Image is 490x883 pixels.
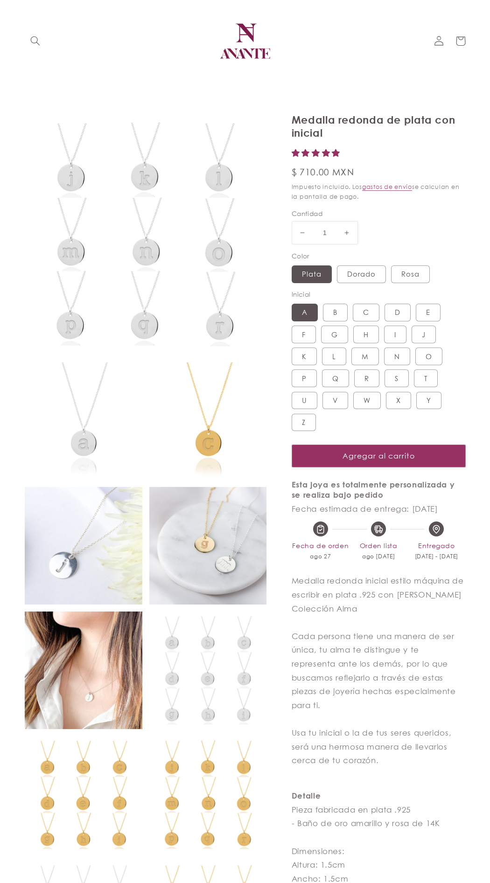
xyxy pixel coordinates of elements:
[415,348,442,365] label: O
[416,304,441,321] label: E
[25,30,46,52] summary: Búsqueda
[292,728,451,765] span: Usa tu inicial o la de tus seres queridos, será una hermosa manera de llevarlos cerca de tu corazón.
[292,369,317,387] label: P
[149,362,267,480] img: 007P03.1.jpg
[217,13,273,69] img: Anante Joyería | Diseño mexicano
[414,369,438,387] label: T
[384,326,406,343] label: I
[292,304,318,321] label: A
[25,362,142,480] img: 007P01.jpg
[384,348,410,365] label: N
[292,148,343,158] span: 5.00 stars
[416,392,441,410] label: Y
[292,326,316,343] label: F
[386,392,411,410] label: X
[292,540,350,551] span: Fecha de orden
[292,209,466,218] label: Cantidad
[354,369,379,387] label: R
[292,604,357,613] span: Colección Alma
[337,265,386,283] label: Dorado
[292,445,466,467] button: Agregar al carrito
[353,304,379,321] label: C
[350,540,407,551] span: Orden lista
[391,265,430,283] label: Rosa
[292,392,317,410] label: U
[213,9,277,73] a: Anante Joyería | Diseño mexicano
[25,113,267,355] img: j-rplata_779ed450-bf92-4f47-9085-cf854437a6d7.jpg
[149,487,267,605] img: 007P00.1_Mch.png
[415,551,458,562] span: [DATE] - [DATE]
[149,736,267,854] img: j-rdorado_b25a8850-04ed-4390-aa75-3d27464c77f1.jpg
[25,487,142,605] img: IMG_3140.jpg
[322,392,348,410] label: V
[25,612,142,729] img: 007P01M.jpg
[322,348,346,365] label: L
[292,504,466,514] p: Fecha estimada de entrega: [DATE]
[353,392,381,410] label: W
[292,791,321,800] strong: Detalle
[310,551,331,562] span: ago 27
[292,265,332,283] label: Plata
[292,414,316,431] label: Z
[292,182,466,202] div: Impuesto incluido. Los se calculan en la pantalla de pago.
[353,326,379,343] label: H
[321,326,348,343] label: G
[322,369,349,387] label: Q
[292,166,354,179] span: $ 710.00 MXN
[412,326,436,343] label: J
[292,113,466,140] h1: Medalla redonda de plata con inicial
[292,251,310,261] legend: Color
[292,480,457,500] strong: Esta joya es totalmente personalizada y se realiza bajo pedido
[292,576,464,599] span: Medalla redonda inicial estilo máquina de escribir en plata .925 con [PERSON_NAME]
[292,631,456,710] span: Cada persona tiene una manera de ser única, tu alma te distingue y te representa ante los demás, ...
[292,348,317,365] label: K
[362,551,395,562] span: ago [DATE]
[351,348,379,365] label: M
[25,736,142,854] img: a-idorado_98c65dea-1c81-4aa5-907b-bcd4f15cf939.jpg
[149,612,267,729] img: a-iplata_d0a40295-9fee-44a8-bc0c-17d3a0ce7d8e.jpg
[323,304,348,321] label: B
[385,369,409,387] label: S
[292,290,312,299] legend: Inicial
[407,540,465,551] span: Entregado
[362,183,412,190] a: gastos de envío
[385,304,411,321] label: D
